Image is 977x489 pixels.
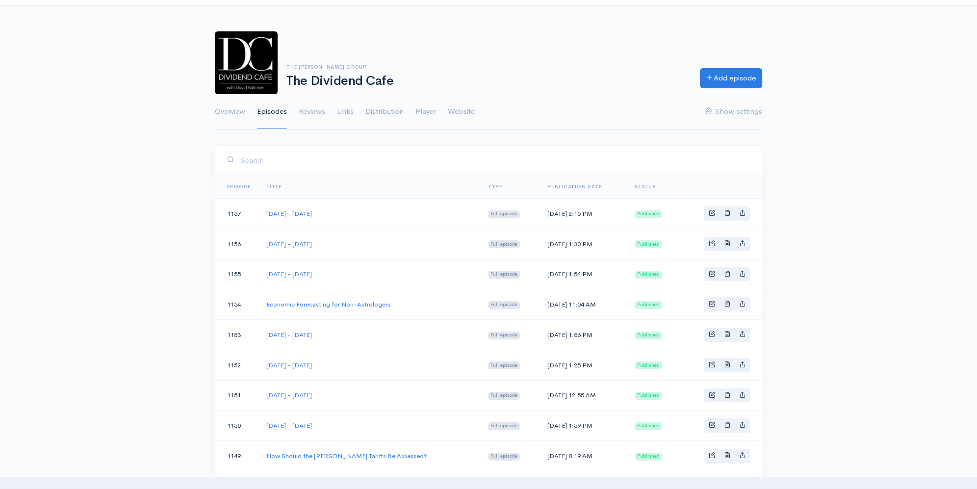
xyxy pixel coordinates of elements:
div: Basic example [704,297,750,311]
td: [DATE] 1:56 PM [540,320,627,350]
td: 1154 [215,289,258,320]
a: [DATE] - [DATE] [266,209,312,218]
td: 1151 [215,380,258,411]
div: Basic example [704,388,750,403]
td: 1149 [215,441,258,471]
a: [DATE] - [DATE] [266,421,312,430]
span: Published [635,392,662,400]
h1: The Dividend Cafe [286,74,688,88]
a: Economic Forecasting for Non-Astrologers [266,300,390,309]
span: Full episode [488,392,520,400]
a: Reviews [299,94,325,129]
td: 1150 [215,411,258,441]
div: Basic example [704,206,750,221]
span: Published [635,361,662,369]
a: [DATE] - [DATE] [266,331,312,339]
h6: The [PERSON_NAME] Group [286,64,688,70]
span: Full episode [488,361,520,369]
span: Published [635,453,662,461]
div: Basic example [704,267,750,282]
span: Published [635,301,662,309]
td: [DATE] 1:25 PM [540,350,627,380]
span: Full episode [488,240,520,248]
div: Basic example [704,328,750,342]
span: Status [635,183,656,190]
a: Player [415,94,436,129]
a: Episode [227,183,251,190]
td: 1156 [215,229,258,259]
a: Distribution [365,94,404,129]
span: Full episode [488,453,520,461]
span: Full episode [488,422,520,430]
a: Links [337,94,354,129]
span: Published [635,210,662,218]
td: [DATE] 12:55 AM [540,380,627,411]
a: [DATE] - [DATE] [266,361,312,369]
td: 1155 [215,259,258,289]
a: [DATE] - [DATE] [266,240,312,248]
a: [DATE] - [DATE] [266,270,312,278]
td: [DATE] 2:15 PM [540,199,627,229]
a: Show settings [705,94,762,129]
div: Basic example [704,237,750,251]
a: Publication date [547,183,602,190]
td: [DATE] 1:54 PM [540,259,627,289]
a: [DATE] - [DATE] [266,391,312,399]
td: [DATE] 8:19 AM [540,441,627,471]
div: Basic example [704,358,750,372]
span: Published [635,240,662,248]
td: 1157 [215,199,258,229]
a: Add episode [700,68,762,88]
a: Title [266,183,282,190]
span: Published [635,422,662,430]
div: Basic example [704,449,750,463]
span: Full episode [488,332,520,339]
td: [DATE] 11:04 AM [540,289,627,320]
span: Published [635,271,662,279]
div: Basic example [704,418,750,433]
td: [DATE] 1:30 PM [540,229,627,259]
a: How Should the [PERSON_NAME] Tariffs Be Assessed? [266,452,427,460]
a: Episodes [257,94,287,129]
span: Full episode [488,301,520,309]
span: Full episode [488,210,520,218]
td: 1153 [215,320,258,350]
input: Search [240,150,750,170]
span: Published [635,332,662,339]
td: [DATE] 1:59 PM [540,411,627,441]
a: Type [488,183,502,190]
span: Full episode [488,271,520,279]
td: 1152 [215,350,258,380]
a: Overview [215,94,245,129]
a: Website [448,94,475,129]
